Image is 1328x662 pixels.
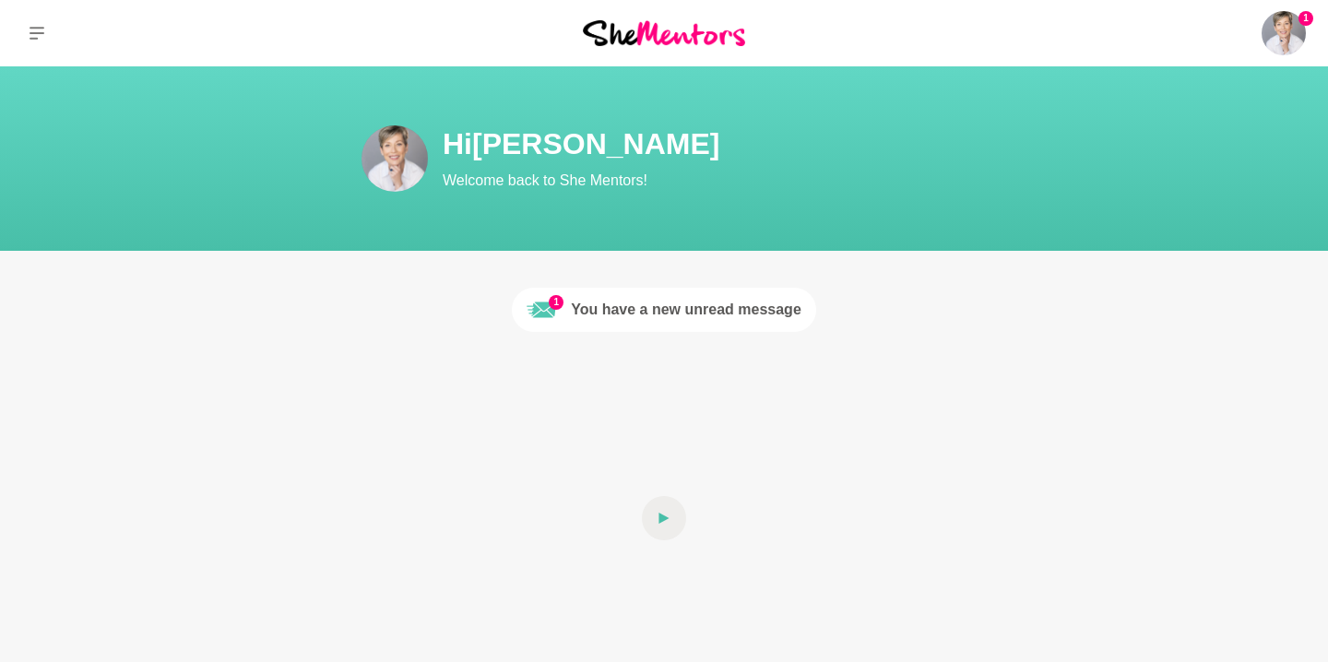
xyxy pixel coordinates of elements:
img: Anita Balogh [362,125,428,192]
div: You have a new unread message [571,299,801,321]
img: She Mentors Logo [583,20,745,45]
span: 1 [1298,11,1313,26]
a: 1Unread messageYou have a new unread message [512,288,816,332]
img: Anita Balogh [1262,11,1306,55]
h1: Hi [PERSON_NAME] [443,125,1107,162]
p: Welcome back to She Mentors! [443,170,1107,192]
a: Anita Balogh1 [1262,11,1306,55]
span: 1 [549,295,563,310]
img: Unread message [527,295,556,325]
